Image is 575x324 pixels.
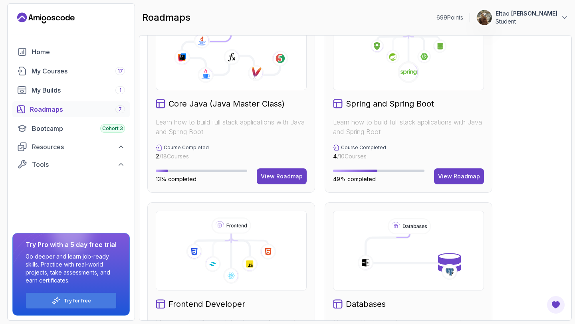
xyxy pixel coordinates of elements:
p: / 10 Courses [333,152,386,160]
span: 17 [118,68,123,74]
a: home [12,44,130,60]
div: My Builds [32,85,125,95]
div: View Roadmap [261,172,303,180]
div: Resources [32,142,125,152]
a: Landing page [17,12,75,24]
button: View Roadmap [434,168,484,184]
span: 4 [333,153,337,160]
h2: Core Java (Java Master Class) [169,98,285,109]
span: 49% completed [333,176,376,182]
h2: roadmaps [142,11,190,24]
p: Learn how to build full stack applications with Java and Spring Boot [333,117,484,136]
div: My Courses [32,66,125,76]
div: View Roadmap [438,172,480,180]
img: user profile image [477,10,492,25]
p: Learn how to build full stack applications with Java and Spring Boot [156,117,307,136]
p: Student [496,18,557,26]
button: user profile imageEltac [PERSON_NAME]Student [476,10,569,26]
h2: Spring and Spring Boot [346,98,434,109]
p: Course Completed [341,144,386,151]
button: Try for free [26,292,117,309]
span: 1 [119,87,121,93]
span: Cohort 3 [102,125,123,132]
span: 2 [156,153,159,160]
a: Try for free [64,298,91,304]
div: Bootcamp [32,124,125,133]
span: 13% completed [156,176,196,182]
a: roadmaps [12,101,130,117]
span: 7 [119,106,122,113]
button: View Roadmap [257,168,307,184]
button: Resources [12,140,130,154]
a: builds [12,82,130,98]
div: Tools [32,160,125,169]
div: Home [32,47,125,57]
button: Open Feedback Button [546,295,565,314]
p: Course Completed [164,144,209,151]
div: Roadmaps [30,105,125,114]
a: bootcamp [12,121,130,136]
p: Eltac [PERSON_NAME] [496,10,557,18]
p: / 18 Courses [156,152,209,160]
h2: Databases [346,298,386,310]
button: Tools [12,157,130,172]
p: 699 Points [436,14,463,22]
h2: Frontend Developer [169,298,245,310]
p: Go deeper and learn job-ready skills. Practice with real-world projects, take assessments, and ea... [26,253,117,284]
a: courses [12,63,130,79]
